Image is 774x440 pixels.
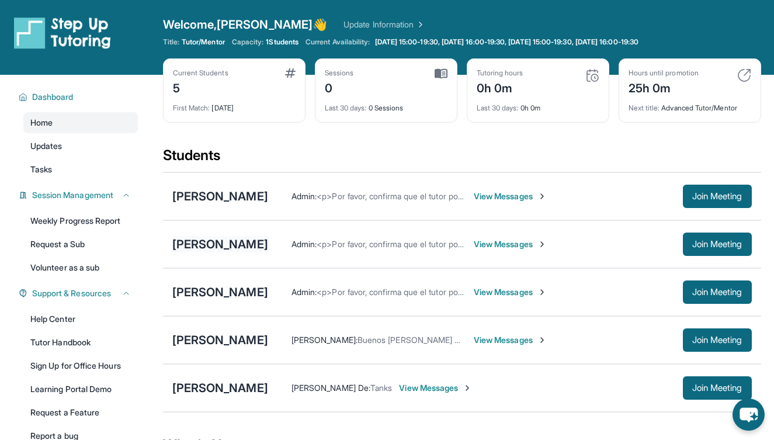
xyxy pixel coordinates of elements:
[172,284,268,300] div: [PERSON_NAME]
[291,383,370,393] span: [PERSON_NAME] De :
[358,335,706,345] span: Buenos [PERSON_NAME] mi nombre es [PERSON_NAME] y soy la mamá de [PERSON_NAME]
[683,328,752,352] button: Join Meeting
[683,233,752,256] button: Join Meeting
[14,16,111,49] img: logo
[27,91,131,103] button: Dashboard
[23,309,138,330] a: Help Center
[474,334,547,346] span: View Messages
[375,37,638,47] span: [DATE] 15:00-19:30, [DATE] 16:00-19:30, [DATE] 15:00-19:30, [DATE] 16:00-19:30
[463,383,472,393] img: Chevron-Right
[172,332,268,348] div: [PERSON_NAME]
[23,112,138,133] a: Home
[629,96,751,113] div: Advanced Tutor/Mentor
[32,189,113,201] span: Session Management
[317,239,749,249] span: <p>Por favor, confirma que el tutor podrá asistir a tu primera hora de reunión asignada antes de ...
[399,382,472,394] span: View Messages
[629,78,699,96] div: 25h 0m
[173,103,210,112] span: First Match :
[733,399,765,431] button: chat-button
[474,238,547,250] span: View Messages
[173,68,228,78] div: Current Students
[692,289,742,296] span: Join Meeting
[435,68,447,79] img: card
[30,117,53,129] span: Home
[414,19,425,30] img: Chevron Right
[23,257,138,278] a: Volunteer as a sub
[30,164,52,175] span: Tasks
[32,91,74,103] span: Dashboard
[477,96,599,113] div: 0h 0m
[23,355,138,376] a: Sign Up for Office Hours
[474,286,547,298] span: View Messages
[737,68,751,82] img: card
[474,190,547,202] span: View Messages
[343,19,425,30] a: Update Information
[23,159,138,180] a: Tasks
[32,287,111,299] span: Support & Resources
[163,146,761,172] div: Students
[172,236,268,252] div: [PERSON_NAME]
[692,384,742,392] span: Join Meeting
[266,37,299,47] span: 1 Students
[317,287,749,297] span: <p>Por favor, confirma que el tutor podrá asistir a tu primera hora de reunión asignada antes de ...
[537,240,547,249] img: Chevron-Right
[23,210,138,231] a: Weekly Progress Report
[173,96,296,113] div: [DATE]
[163,37,179,47] span: Title:
[683,280,752,304] button: Join Meeting
[232,37,264,47] span: Capacity:
[306,37,370,47] span: Current Availability:
[683,376,752,400] button: Join Meeting
[325,96,447,113] div: 0 Sessions
[23,332,138,353] a: Tutor Handbook
[173,78,228,96] div: 5
[537,335,547,345] img: Chevron-Right
[291,335,358,345] span: [PERSON_NAME] :
[692,241,742,248] span: Join Meeting
[291,239,317,249] span: Admin :
[370,383,392,393] span: Tanks
[317,191,749,201] span: <p>Por favor, confirma que el tutor podrá asistir a tu primera hora de reunión asignada antes de ...
[27,189,131,201] button: Session Management
[27,287,131,299] button: Support & Resources
[285,68,296,78] img: card
[172,188,268,205] div: [PERSON_NAME]
[325,103,367,112] span: Last 30 days :
[477,68,523,78] div: Tutoring hours
[692,193,742,200] span: Join Meeting
[23,234,138,255] a: Request a Sub
[30,140,63,152] span: Updates
[325,68,354,78] div: Sessions
[629,68,699,78] div: Hours until promotion
[23,136,138,157] a: Updates
[477,78,523,96] div: 0h 0m
[23,402,138,423] a: Request a Feature
[477,103,519,112] span: Last 30 days :
[629,103,660,112] span: Next title :
[373,37,641,47] a: [DATE] 15:00-19:30, [DATE] 16:00-19:30, [DATE] 15:00-19:30, [DATE] 16:00-19:30
[291,287,317,297] span: Admin :
[291,191,317,201] span: Admin :
[172,380,268,396] div: [PERSON_NAME]
[325,78,354,96] div: 0
[683,185,752,208] button: Join Meeting
[163,16,328,33] span: Welcome, [PERSON_NAME] 👋
[182,37,225,47] span: Tutor/Mentor
[585,68,599,82] img: card
[537,287,547,297] img: Chevron-Right
[23,379,138,400] a: Learning Portal Demo
[692,337,742,344] span: Join Meeting
[537,192,547,201] img: Chevron-Right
